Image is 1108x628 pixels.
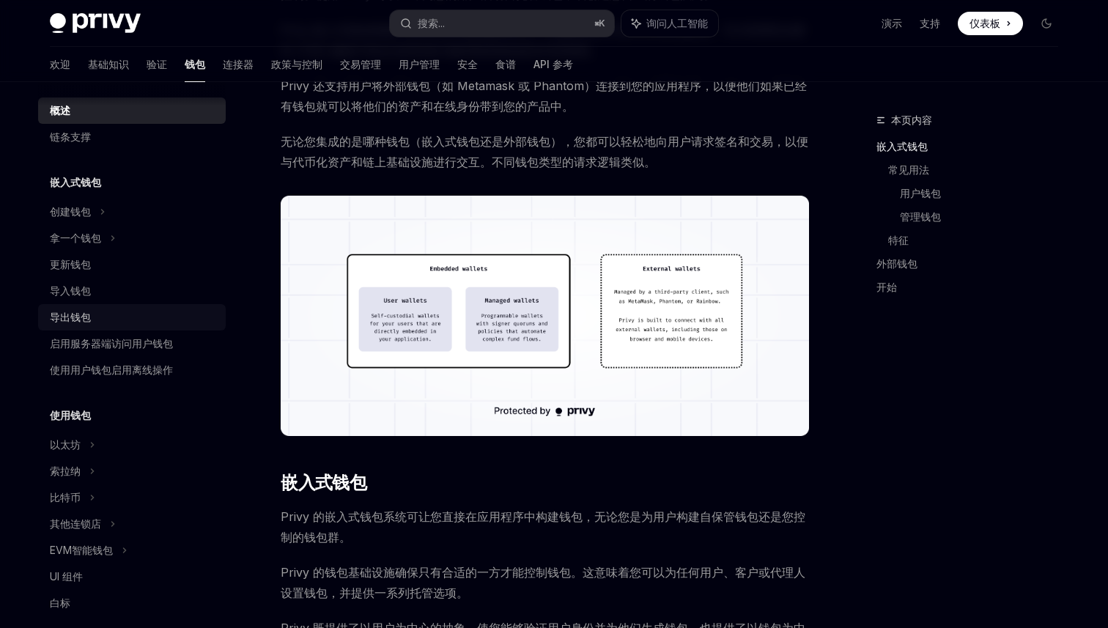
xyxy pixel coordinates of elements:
font: 比特币 [50,491,81,503]
font: 嵌入式钱包 [281,472,366,493]
font: 链条支撑 [50,130,91,143]
a: 连接器 [223,47,254,82]
font: 嵌入式钱包 [876,140,928,152]
font: Privy 的嵌入式钱包系统可让您直接在应用程序中构建钱包，无论您是为用户构建自保管钱包还是您控制的钱包群。 [281,509,805,544]
a: 钱包 [185,47,205,82]
a: 食谱 [495,47,516,82]
a: 基础知识 [88,47,129,82]
a: 安全 [457,47,478,82]
a: 导入钱包 [38,278,226,304]
font: 搜索... [418,17,445,29]
a: 更新钱包 [38,251,226,278]
font: 概述 [50,104,70,117]
a: 开始 [876,276,1070,299]
font: 索拉纳 [50,465,81,477]
a: 启用服务器端访问用户钱包 [38,330,226,357]
font: 导入钱包 [50,284,91,297]
font: 询问人工智能 [646,17,708,29]
font: 仪表板 [969,17,1000,29]
a: 链条支撑 [38,124,226,150]
a: 管理钱包 [900,205,1070,229]
a: 用户管理 [399,47,440,82]
a: 白标 [38,590,226,616]
font: 拿一个钱包 [50,232,101,244]
font: 政策与控制 [271,58,322,70]
a: 使用用户钱包启用离线操作 [38,357,226,383]
a: 常见用法 [888,158,1070,182]
font: 安全 [457,58,478,70]
font: Privy 的钱包基础设施确保只有合适的一方才能控制钱包。这意味着您可以为任何用户、客户或代理人设置钱包，并提供一系列托管选项。 [281,565,805,600]
img: 深色标志 [50,13,141,34]
font: 连接器 [223,58,254,70]
font: 钱包 [185,58,205,70]
a: 特征 [888,229,1070,252]
img: 图片/钱包概览.png [281,196,809,436]
a: 支持 [920,16,940,31]
a: 外部钱包 [876,252,1070,276]
font: API 参考 [533,58,573,70]
a: 交易管理 [340,47,381,82]
font: 外部钱包 [876,257,917,270]
font: 用户钱包 [900,187,941,199]
font: 食谱 [495,58,516,70]
font: 使用用户钱包启用离线操作 [50,363,173,376]
a: 仪表板 [958,12,1023,35]
a: 用户钱包 [900,182,1070,205]
a: 政策与控制 [271,47,322,82]
font: 基础知识 [88,58,129,70]
a: 演示 [882,16,902,31]
a: API 参考 [533,47,573,82]
font: 欢迎 [50,58,70,70]
font: K [599,18,605,29]
font: 用户管理 [399,58,440,70]
font: 其他连锁店 [50,517,101,530]
font: 演示 [882,17,902,29]
font: 嵌入式钱包 [50,176,101,188]
a: 欢迎 [50,47,70,82]
button: 搜索...⌘K [390,10,614,37]
font: 常见用法 [888,163,929,176]
font: ⌘ [594,18,599,29]
font: 开始 [876,281,897,293]
a: 概述 [38,97,226,124]
a: 验证 [147,47,167,82]
font: 以太坊 [50,438,81,451]
font: 验证 [147,58,167,70]
font: 创建钱包 [50,205,91,218]
font: 导出钱包 [50,311,91,323]
font: 启用服务器端访问用户钱包 [50,337,173,350]
font: 交易管理 [340,58,381,70]
a: 导出钱包 [38,304,226,330]
font: 无论您集成的是哪种钱包（嵌入式钱包还是外部钱包），您都可以轻松地向用户请求签名和交易，以便与代币化资产和链上基础设施进行交互。不同钱包类型的请求逻辑类似。 [281,134,808,169]
font: 使用钱包 [50,409,91,421]
a: 嵌入式钱包 [876,135,1070,158]
a: UI 组件 [38,564,226,590]
font: 更新钱包 [50,258,91,270]
font: 特征 [888,234,909,246]
font: 支持 [920,17,940,29]
font: UI 组件 [50,570,83,583]
font: EVM智能钱包 [50,544,113,556]
font: 白标 [50,596,70,609]
font: 管理钱包 [900,210,941,223]
button: 询问人工智能 [621,10,718,37]
button: 切换暗模式 [1035,12,1058,35]
font: 本页内容 [891,114,932,126]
